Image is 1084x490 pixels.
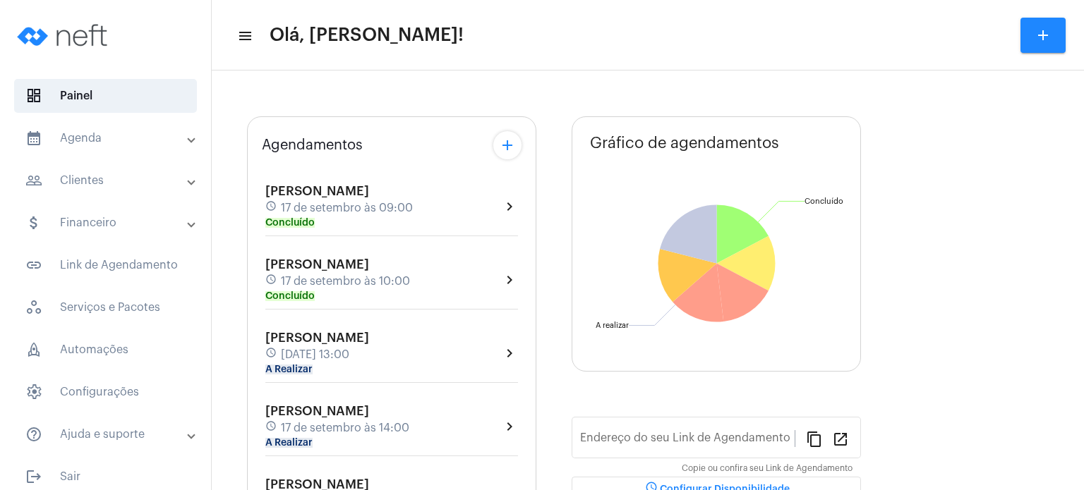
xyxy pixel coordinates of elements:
mat-expansion-panel-header: sidenav iconFinanceiro [8,206,211,240]
span: sidenav icon [25,341,42,358]
span: Gráfico de agendamentos [590,135,779,152]
mat-icon: schedule [265,347,278,362]
mat-icon: add [499,137,516,154]
mat-icon: schedule [265,274,278,289]
mat-panel-title: Agenda [25,130,188,147]
span: sidenav icon [25,299,42,316]
span: Automações [14,333,197,367]
mat-expansion-panel-header: sidenav iconAgenda [8,121,211,155]
mat-chip: A Realizar [265,365,313,374]
mat-icon: sidenav icon [25,257,42,274]
span: [PERSON_NAME] [265,331,369,344]
span: 17 de setembro às 14:00 [281,422,409,434]
span: [PERSON_NAME] [265,258,369,271]
mat-expansion-panel-header: sidenav iconAjuda e suporte [8,417,211,451]
mat-icon: chevron_right [501,418,518,435]
span: [PERSON_NAME] [265,185,369,197]
img: logo-neft-novo-2.png [11,7,117,63]
mat-icon: schedule [265,420,278,436]
text: Concluído [805,197,843,205]
mat-icon: schedule [265,200,278,216]
mat-icon: sidenav icon [25,468,42,485]
mat-chip: A Realizar [265,438,313,448]
mat-icon: sidenav icon [25,172,42,189]
mat-expansion-panel-header: sidenav iconClientes [8,164,211,197]
mat-icon: open_in_new [832,430,849,447]
mat-panel-title: Clientes [25,172,188,189]
span: 17 de setembro às 09:00 [281,202,413,214]
mat-panel-title: Financeiro [25,214,188,231]
mat-icon: chevron_right [501,198,518,215]
mat-icon: chevron_right [501,345,518,362]
span: Link de Agendamento [14,248,197,282]
mat-icon: sidenav icon [25,214,42,231]
mat-icon: sidenav icon [237,27,251,44]
mat-icon: sidenav icon [25,426,42,443]
span: 17 de setembro às 10:00 [281,275,410,288]
mat-icon: add [1035,27,1052,44]
mat-hint: Copie ou confira seu Link de Agendamento [682,464,853,474]
input: Link [580,434,795,447]
span: Serviços e Pacotes [14,290,197,324]
mat-icon: chevron_right [501,271,518,288]
mat-chip: Concluído [265,218,315,228]
text: A realizar [596,321,629,329]
span: [PERSON_NAME] [265,405,369,417]
mat-icon: content_copy [806,430,823,447]
span: Agendamentos [262,137,363,153]
mat-icon: sidenav icon [25,130,42,147]
mat-chip: Concluído [265,291,315,301]
span: [DATE] 13:00 [281,348,349,361]
span: Configurações [14,375,197,409]
span: sidenav icon [25,384,42,400]
mat-panel-title: Ajuda e suporte [25,426,188,443]
span: Olá, [PERSON_NAME]! [270,24,464,47]
span: Painel [14,79,197,113]
span: sidenav icon [25,87,42,104]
